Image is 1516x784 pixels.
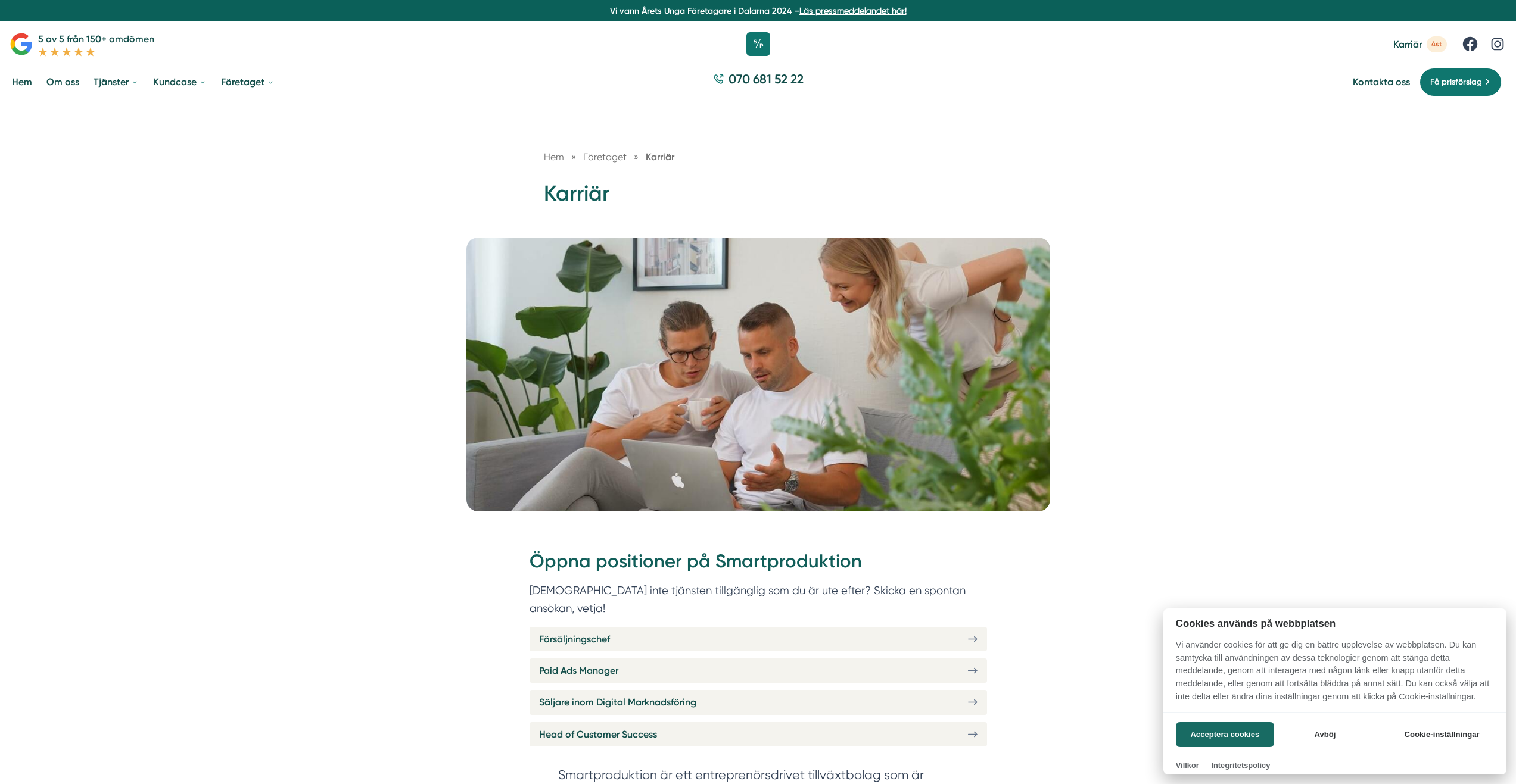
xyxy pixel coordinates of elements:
a: Integritetspolicy [1211,761,1270,770]
button: Avböj [1278,722,1372,747]
h2: Cookies används på webbplatsen [1163,618,1506,629]
a: Villkor [1176,761,1199,770]
button: Cookie-inställningar [1390,722,1494,747]
p: Vi använder cookies för att ge dig en bättre upplevelse av webbplatsen. Du kan samtycka till anvä... [1163,639,1506,711]
button: Acceptera cookies [1176,722,1274,747]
